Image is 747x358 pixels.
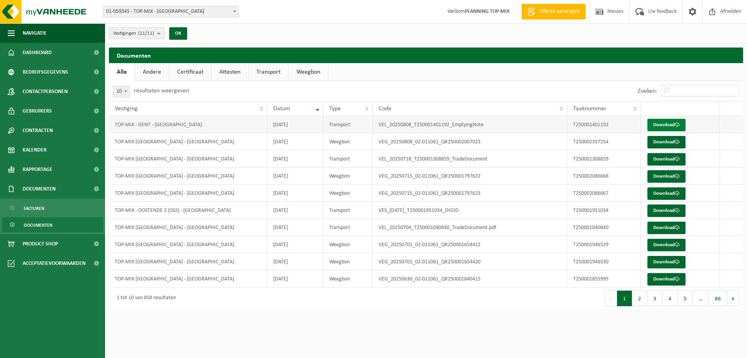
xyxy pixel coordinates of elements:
[109,116,267,133] td: TOP-MIX - GENT - [GEOGRAPHIC_DATA]
[109,219,267,236] td: TOP-MIX [GEOGRAPHIC_DATA] - [GEOGRAPHIC_DATA]
[23,160,53,179] span: Rapportage
[289,63,328,81] a: Weegbon
[109,63,135,81] a: Alle
[23,62,68,82] span: Bedrijfsgegevens
[134,88,189,94] label: resultaten weergeven
[373,168,567,185] td: VEG_20250715_02-011061_QR250001797622
[267,270,323,287] td: [DATE]
[573,106,607,112] span: Taaknummer
[138,31,154,36] count: (11/11)
[617,291,632,306] button: 1
[24,218,53,233] span: Documenten
[212,63,248,81] a: Attesten
[267,219,323,236] td: [DATE]
[323,116,373,133] td: Transport
[267,150,323,168] td: [DATE]
[267,202,323,219] td: [DATE]
[647,205,686,217] a: Download
[329,106,341,112] span: Type
[693,291,709,306] span: …
[23,254,86,273] span: Acceptatievoorwaarden
[323,253,373,270] td: Weegbon
[373,150,567,168] td: VEL_20250718_T250001308859_TradeDocument
[109,202,267,219] td: TOP-MIX - OOSTENDE 2 (OS2) - [GEOGRAPHIC_DATA]
[379,106,391,112] span: Code
[24,201,44,216] span: Facturen
[109,48,743,63] h2: Documenten
[267,168,323,185] td: [DATE]
[109,236,267,253] td: TOP-MIX [GEOGRAPHIC_DATA] - [GEOGRAPHIC_DATA]
[567,270,640,287] td: T250001855995
[709,291,727,306] button: 86
[249,63,288,81] a: Transport
[567,133,640,150] td: T250002337254
[2,217,103,232] a: Documenten
[323,202,373,219] td: Transport
[103,6,238,17] span: 01-059345 - TOP-MIX - Oostende
[267,236,323,253] td: [DATE]
[109,27,165,39] button: Vestigingen(11/11)
[567,253,640,270] td: T250001946530
[323,133,373,150] td: Weegbon
[647,187,686,200] a: Download
[373,133,567,150] td: VEG_20250808_02-011061_QR250002007023
[267,116,323,133] td: [DATE]
[323,236,373,253] td: Weegbon
[647,291,663,306] button: 3
[109,270,267,287] td: TOP-MIX [GEOGRAPHIC_DATA] - [GEOGRAPHIC_DATA]
[647,170,686,183] a: Download
[373,236,567,253] td: VEG_20250701_02-011061_QR250001654422
[2,201,103,215] a: Facturen
[647,222,686,234] a: Download
[647,256,686,268] a: Download
[323,150,373,168] td: Transport
[267,253,323,270] td: [DATE]
[567,202,640,219] td: T250001951034
[267,133,323,150] td: [DATE]
[638,88,657,94] label: Zoeken:
[647,273,686,286] a: Download
[373,253,567,270] td: VEG_20250701_02-011061_QR250001654420
[678,291,693,306] button: 5
[109,185,267,202] td: TOP-MIX [GEOGRAPHIC_DATA] - [GEOGRAPHIC_DATA]
[273,106,290,112] span: Datum
[23,179,56,199] span: Documenten
[323,270,373,287] td: Weegbon
[373,116,567,133] td: VEL_20250808_T250001401192_EmptyingNote
[605,291,617,306] button: Previous
[323,168,373,185] td: Weegbon
[537,8,582,16] span: Offerte aanvragen
[567,236,640,253] td: T250001946529
[113,28,154,39] span: Vestigingen
[647,136,686,148] a: Download
[23,140,47,160] span: Kalender
[567,219,640,236] td: T250001040840
[103,6,239,18] span: 01-059345 - TOP-MIX - Oostende
[23,23,47,43] span: Navigatie
[115,106,138,112] span: Vestiging
[373,219,567,236] td: VEL_20250704_T250001040840_TradeDocument.pdf
[23,82,68,101] span: Contactpersonen
[465,9,510,14] strong: PLANNING TOP-MIX
[109,168,267,185] td: TOP-MIX [GEOGRAPHIC_DATA] - [GEOGRAPHIC_DATA]
[169,27,187,40] button: OK
[113,86,130,97] span: 10
[113,291,176,305] div: 1 tot 10 van 858 resultaten
[169,63,211,81] a: Certificaat
[23,101,52,121] span: Gebruikers
[647,119,686,131] a: Download
[567,116,640,133] td: T250001401192
[521,4,586,19] a: Offerte aanvragen
[567,150,640,168] td: T250001308859
[663,291,678,306] button: 4
[647,153,686,166] a: Download
[373,202,567,219] td: VES_[DATE]_T250001951034_DIGID
[109,150,267,168] td: TOP-MIX [GEOGRAPHIC_DATA] - [GEOGRAPHIC_DATA]
[23,121,53,140] span: Contracten
[647,239,686,251] a: Download
[567,168,640,185] td: T250002086668
[727,291,739,306] button: Next
[109,253,267,270] td: TOP-MIX [GEOGRAPHIC_DATA] - [GEOGRAPHIC_DATA]
[323,185,373,202] td: Weegbon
